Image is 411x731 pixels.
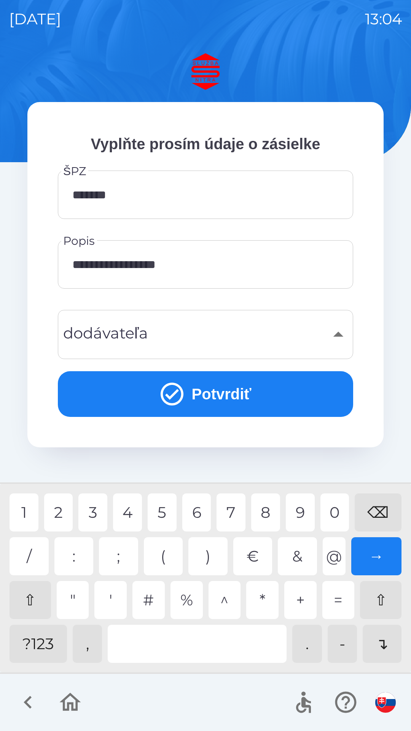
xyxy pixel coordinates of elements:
img: Logo [27,53,384,90]
label: ŠPZ [63,163,86,179]
p: 13:04 [365,8,402,30]
p: [DATE] [9,8,61,30]
label: Popis [63,233,95,249]
p: Vyplňte prosím údaje o zásielke [58,132,353,155]
button: Potvrdiť [58,371,353,417]
img: sk flag [375,692,396,713]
